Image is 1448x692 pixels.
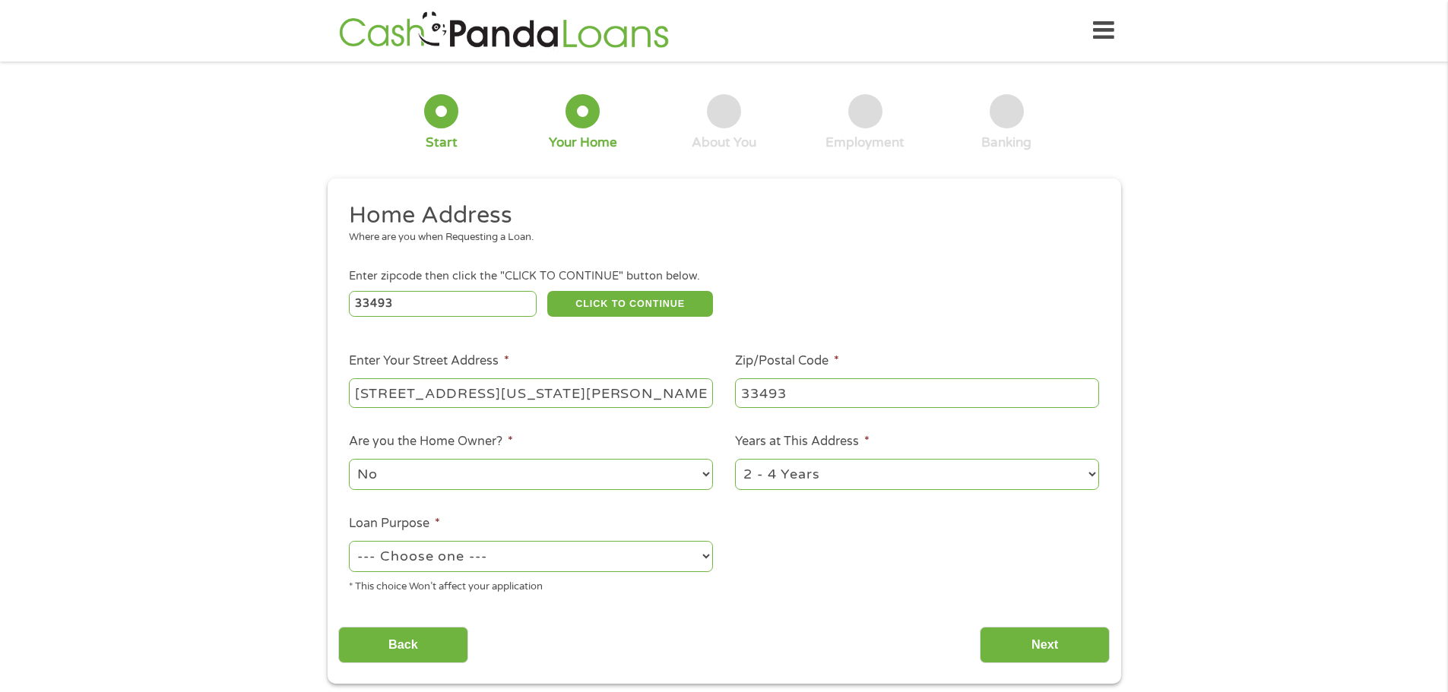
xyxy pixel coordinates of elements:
h2: Home Address [349,201,1088,231]
div: Where are you when Requesting a Loan. [349,230,1088,245]
div: About You [692,134,756,151]
div: Your Home [549,134,617,151]
input: Next [980,627,1110,664]
label: Are you the Home Owner? [349,434,513,450]
label: Enter Your Street Address [349,353,509,369]
div: Banking [981,134,1031,151]
div: * This choice Won’t affect your application [349,574,713,595]
input: Enter Zipcode (e.g 01510) [349,291,537,317]
button: CLICK TO CONTINUE [547,291,713,317]
label: Zip/Postal Code [735,353,839,369]
input: Back [338,627,468,664]
img: GetLoanNow Logo [334,9,673,52]
input: 1 Main Street [349,378,713,407]
label: Loan Purpose [349,516,440,532]
label: Years at This Address [735,434,870,450]
div: Employment [825,134,905,151]
div: Start [426,134,458,151]
div: Enter zipcode then click the "CLICK TO CONTINUE" button below. [349,268,1098,285]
